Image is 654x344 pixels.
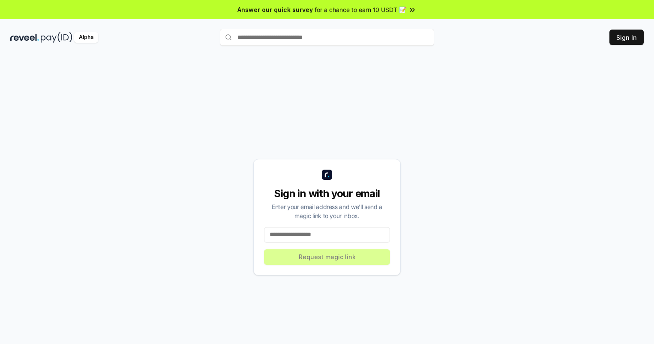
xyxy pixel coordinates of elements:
div: Enter your email address and we’ll send a magic link to your inbox. [264,202,390,220]
img: logo_small [322,170,332,180]
div: Alpha [74,32,98,43]
img: pay_id [41,32,72,43]
img: reveel_dark [10,32,39,43]
button: Sign In [609,30,644,45]
div: Sign in with your email [264,187,390,200]
span: for a chance to earn 10 USDT 📝 [315,5,406,14]
span: Answer our quick survey [237,5,313,14]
